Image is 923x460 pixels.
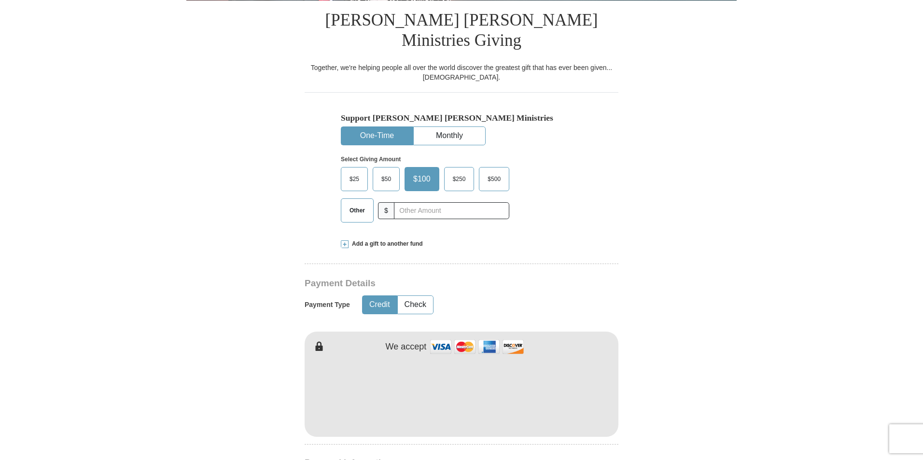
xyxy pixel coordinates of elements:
strong: Select Giving Amount [341,156,401,163]
h5: Support [PERSON_NAME] [PERSON_NAME] Ministries [341,113,582,123]
span: $100 [408,172,435,186]
span: $25 [345,172,364,186]
img: credit cards accepted [429,336,525,357]
input: Other Amount [394,202,509,219]
span: $ [378,202,394,219]
div: Together, we're helping people all over the world discover the greatest gift that has ever been g... [305,63,618,82]
h5: Payment Type [305,301,350,309]
h3: Payment Details [305,278,551,289]
button: Credit [363,296,397,314]
span: Other [345,203,370,218]
h1: [PERSON_NAME] [PERSON_NAME] Ministries Giving [305,0,618,63]
span: $250 [448,172,471,186]
button: Check [398,296,433,314]
button: One-Time [341,127,413,145]
button: Monthly [414,127,485,145]
span: $50 [377,172,396,186]
h4: We accept [386,342,427,352]
span: Add a gift to another fund [349,240,423,248]
span: $500 [483,172,505,186]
